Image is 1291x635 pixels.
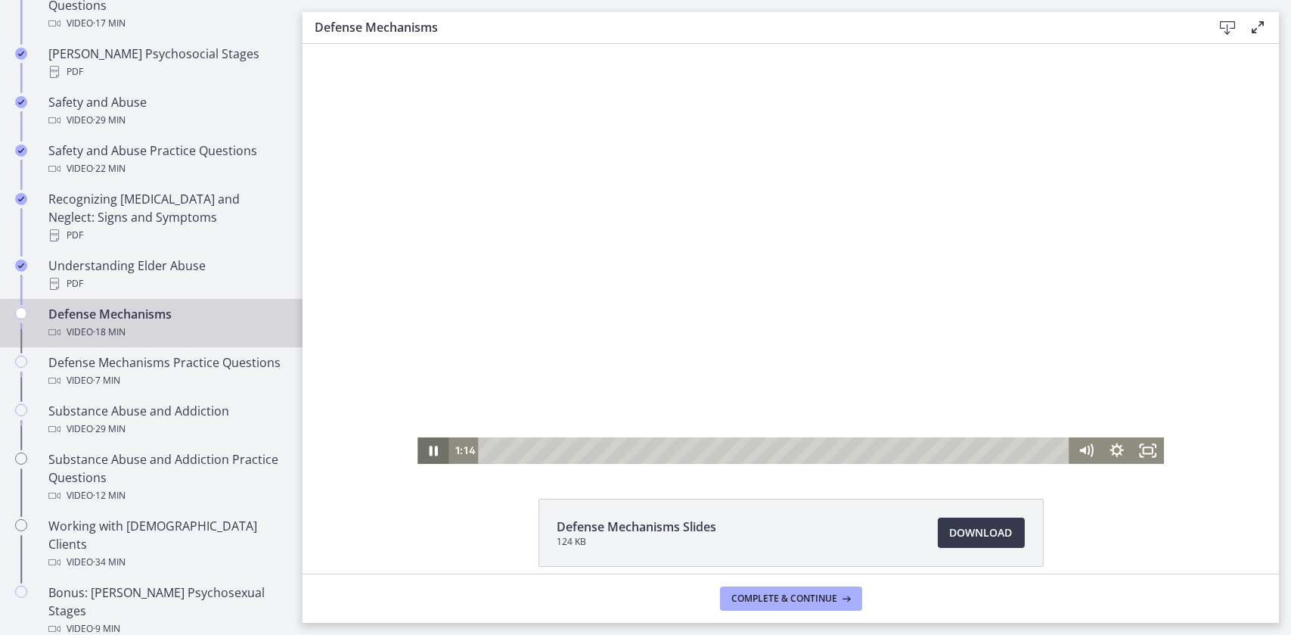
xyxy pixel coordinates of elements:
div: PDF [48,275,284,293]
span: 124 KB [557,536,717,548]
span: Defense Mechanisms Slides [557,518,717,536]
div: Defense Mechanisms Practice Questions [48,353,284,390]
div: Substance Abuse and Addiction Practice Questions [48,450,284,505]
div: [PERSON_NAME] Psychosocial Stages [48,45,284,81]
button: Complete & continue [720,587,862,611]
i: Completed [15,145,27,157]
i: Completed [15,96,27,108]
div: Video [48,14,284,33]
div: Video [48,553,284,571]
div: Substance Abuse and Addiction [48,402,284,438]
div: Video [48,160,284,178]
div: Video [48,111,284,129]
a: Download [938,518,1025,548]
div: PDF [48,226,284,244]
span: · 12 min [93,487,126,505]
span: · 34 min [93,553,126,571]
span: · 29 min [93,420,126,438]
iframe: Video Lesson [303,44,1279,464]
button: Fullscreen [830,394,861,420]
div: Video [48,372,284,390]
div: PDF [48,63,284,81]
h3: Defense Mechanisms [315,18,1188,36]
span: Download [950,524,1013,542]
span: · 29 min [93,111,126,129]
div: Defense Mechanisms [48,305,284,341]
button: Mute [768,394,799,420]
div: Video [48,487,284,505]
div: Understanding Elder Abuse [48,257,284,293]
span: · 7 min [93,372,120,390]
i: Completed [15,193,27,205]
div: Recognizing [MEDICAL_DATA] and Neglect: Signs and Symptoms [48,190,284,244]
span: Complete & continue [732,593,838,605]
div: Working with [DEMOGRAPHIC_DATA] Clients [48,517,284,571]
div: Safety and Abuse Practice Questions [48,142,284,178]
div: Video [48,323,284,341]
i: Completed [15,260,27,272]
div: Video [48,420,284,438]
span: · 17 min [93,14,126,33]
span: · 18 min [93,323,126,341]
span: · 22 min [93,160,126,178]
button: Show settings menu [799,394,830,420]
i: Completed [15,48,27,60]
div: Safety and Abuse [48,93,284,129]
